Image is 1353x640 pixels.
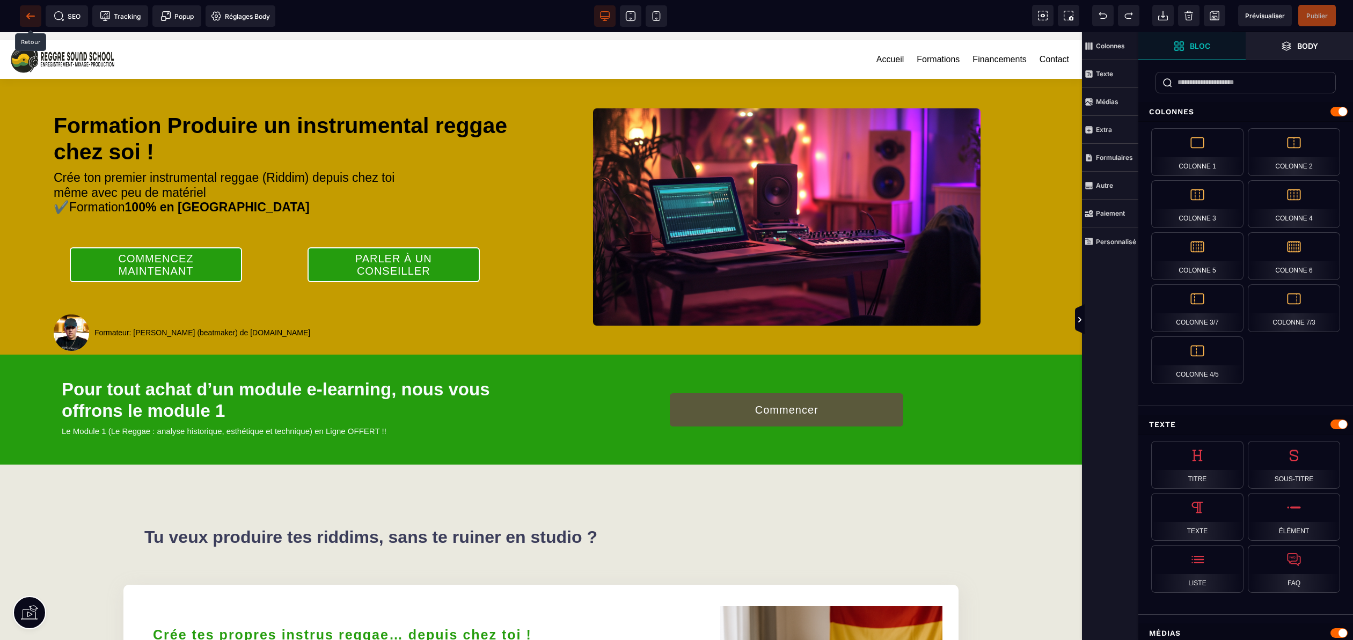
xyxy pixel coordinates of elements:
a: Financements [972,20,1027,34]
span: Favicon [206,5,275,27]
span: Afficher les vues [1138,304,1149,336]
span: Voir les composants [1032,5,1054,26]
strong: Body [1297,42,1318,50]
span: Rétablir [1118,5,1139,26]
text: Pour tout achat d’un module e-learning, nous vous offrons le module 1 [62,344,529,392]
span: SEO [54,11,81,21]
span: Popup [160,11,194,21]
div: FAQ [1248,545,1340,593]
span: Importer [1152,5,1174,26]
span: Retour [20,5,41,27]
strong: Extra [1096,126,1112,134]
text: Tu veux produire tes riddims, sans te ruiner en studio ? [144,492,931,518]
span: Médias [1082,88,1138,116]
img: 1261db0a71ad16a3b801d860d9764e2f_drvegas_petite_Table_de_mixage__un_ordinateur_portable_mac_re_7f... [593,76,981,293]
span: Formulaires [1082,144,1138,172]
span: Défaire [1092,5,1114,26]
span: Publier [1306,12,1328,20]
strong: Autre [1096,181,1113,189]
span: Ouvrir les blocs [1138,32,1246,60]
button: COMMENCEZ MAINTENANT [70,215,242,250]
div: Colonne 5 [1151,232,1244,280]
span: Paiement [1082,200,1138,227]
div: Colonne 4/5 [1151,336,1244,384]
div: Liste [1151,545,1244,593]
span: Autre [1082,172,1138,200]
div: Titre [1151,441,1244,489]
span: Capture d'écran [1058,5,1079,26]
span: Voir mobile [646,5,667,27]
strong: Colonnes [1096,42,1125,50]
text: Crée ton premier instrumental reggae (Riddim) depuis chez toi même avec peu de matériel ✔️Formation [54,136,537,186]
span: Ouvrir les calques [1246,32,1353,60]
b: 100% en [GEOGRAPHIC_DATA] [125,168,310,182]
img: 9954335b3d3f7f44c525a584d1d17ad2_tete_asha2.png [54,282,89,319]
span: Extra [1082,116,1138,144]
span: Nettoyage [1178,5,1200,26]
h2: Crée tes propres instrus reggae… depuis chez toi ! [153,589,683,616]
div: Colonnes [1138,102,1353,122]
span: Enregistrer [1204,5,1225,26]
span: Créer une alerte modale [152,5,201,27]
span: Prévisualiser [1245,12,1285,20]
div: Colonne 4 [1248,180,1340,228]
span: Métadata SEO [46,5,88,27]
button: PARLER À UN CONSEILLER [308,215,480,250]
text: Formation Produire un instrumental reggae chez soi ! [54,78,537,136]
div: Colonne 6 [1248,232,1340,280]
strong: Bloc [1190,42,1210,50]
a: Accueil [876,20,904,34]
strong: Paiement [1096,209,1125,217]
div: Colonne 1 [1151,128,1244,176]
span: Tracking [100,11,141,21]
button: Commencer [670,361,903,394]
text: Le Module 1 (Le Reggae : analyse historique, esthétique et technique) en Ligne OFFERT !! [62,392,529,406]
div: Colonne 3 [1151,180,1244,228]
strong: Texte [1096,70,1113,78]
strong: Formulaires [1096,153,1133,161]
span: Voir tablette [620,5,641,27]
div: Colonne 3/7 [1151,284,1244,332]
span: Voir bureau [594,5,616,27]
span: Enregistrer le contenu [1298,5,1336,26]
strong: Médias [1096,98,1118,106]
img: b5b6832374793d66fd6a5192efb91af8_LOGO_REGGAE_SOUND_ACADEMY_horizon.png [9,13,116,42]
span: Colonnes [1082,32,1138,60]
div: Texte [1151,493,1244,541]
span: Réglages Body [211,11,270,21]
span: Personnalisé [1082,227,1138,255]
a: Formations [917,20,960,34]
strong: Personnalisé [1096,238,1136,246]
a: Contact [1040,20,1069,34]
div: Colonne 2 [1248,128,1340,176]
div: Texte [1138,415,1353,435]
div: Colonne 7/3 [1248,284,1340,332]
div: Élément [1248,493,1340,541]
span: Aperçu [1238,5,1292,26]
span: Texte [1082,60,1138,88]
span: Code de suivi [92,5,148,27]
div: Sous-titre [1248,441,1340,489]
